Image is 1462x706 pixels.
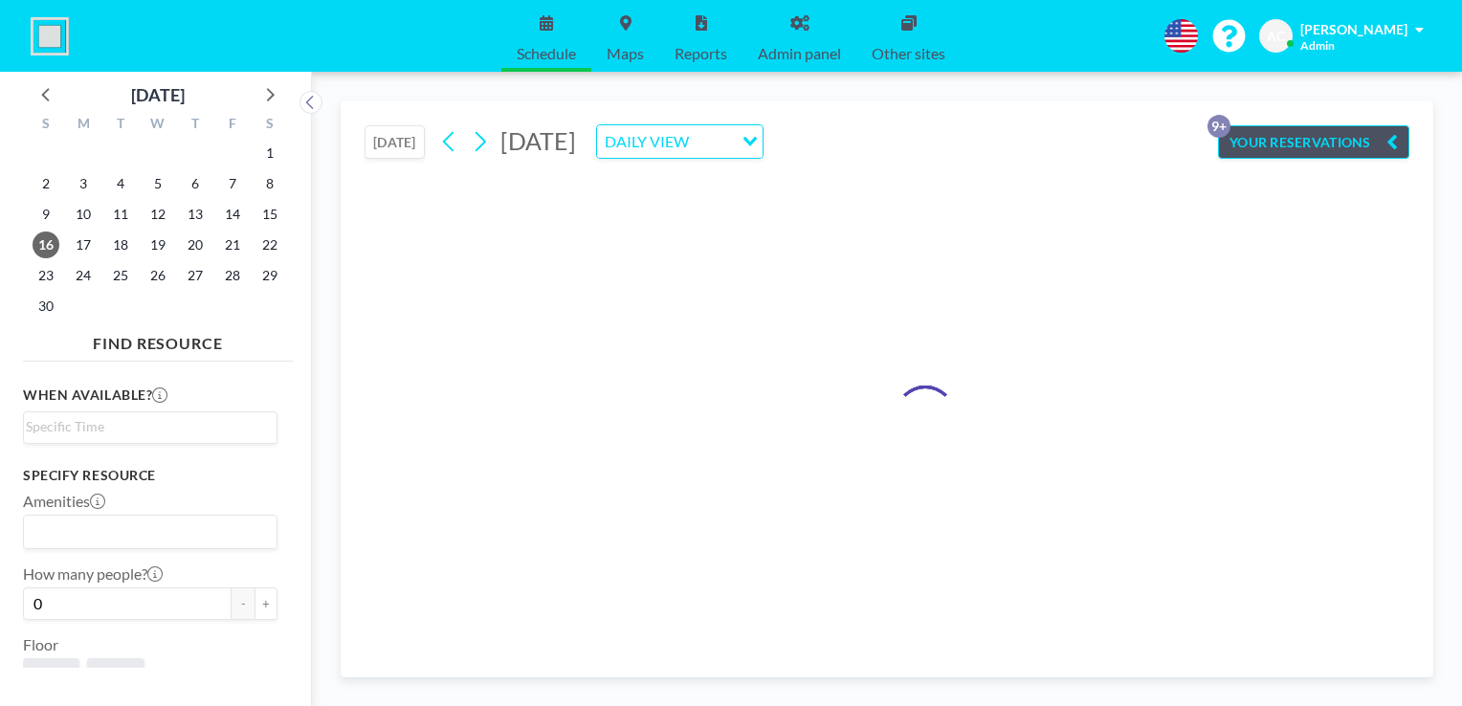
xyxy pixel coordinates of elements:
[23,564,163,584] label: How many people?
[144,170,171,197] span: Wednesday, November 5, 2025
[31,17,69,55] img: organization-logo
[1267,28,1285,45] span: AC
[70,170,97,197] span: Monday, November 3, 2025
[182,262,209,289] span: Thursday, November 27, 2025
[1218,125,1409,159] button: YOUR RESERVATIONS9+
[65,113,102,138] div: M
[107,262,134,289] span: Tuesday, November 25, 2025
[232,587,255,620] button: -
[219,232,246,258] span: Friday, November 21, 2025
[256,232,283,258] span: Saturday, November 22, 2025
[102,113,140,138] div: T
[28,113,65,138] div: S
[213,113,251,138] div: F
[33,201,59,228] span: Sunday, November 9, 2025
[140,113,177,138] div: W
[31,666,72,684] span: Lower
[70,232,97,258] span: Monday, November 17, 2025
[33,170,59,197] span: Sunday, November 2, 2025
[23,635,58,654] label: Floor
[365,125,425,159] button: [DATE]
[95,666,137,684] span: Upper
[107,201,134,228] span: Tuesday, November 11, 2025
[144,262,171,289] span: Wednesday, November 26, 2025
[517,46,576,61] span: Schedule
[256,140,283,166] span: Saturday, November 1, 2025
[256,201,283,228] span: Saturday, November 15, 2025
[872,46,945,61] span: Other sites
[24,412,277,441] div: Search for option
[219,262,246,289] span: Friday, November 28, 2025
[601,129,693,154] span: DAILY VIEW
[255,587,277,620] button: +
[500,126,576,155] span: [DATE]
[607,46,644,61] span: Maps
[182,170,209,197] span: Thursday, November 6, 2025
[23,467,277,484] h3: Specify resource
[24,516,277,548] div: Search for option
[695,129,731,154] input: Search for option
[675,46,727,61] span: Reports
[33,232,59,258] span: Sunday, November 16, 2025
[70,262,97,289] span: Monday, November 24, 2025
[26,519,266,544] input: Search for option
[1300,38,1335,53] span: Admin
[33,293,59,320] span: Sunday, November 30, 2025
[1300,21,1407,37] span: [PERSON_NAME]
[23,326,293,353] h4: FIND RESOURCE
[758,46,841,61] span: Admin panel
[182,201,209,228] span: Thursday, November 13, 2025
[256,262,283,289] span: Saturday, November 29, 2025
[1207,115,1230,138] p: 9+
[597,125,763,158] div: Search for option
[256,170,283,197] span: Saturday, November 8, 2025
[219,201,246,228] span: Friday, November 14, 2025
[107,232,134,258] span: Tuesday, November 18, 2025
[219,170,246,197] span: Friday, November 7, 2025
[26,416,266,437] input: Search for option
[107,170,134,197] span: Tuesday, November 4, 2025
[251,113,288,138] div: S
[144,201,171,228] span: Wednesday, November 12, 2025
[182,232,209,258] span: Thursday, November 20, 2025
[23,492,105,511] label: Amenities
[144,232,171,258] span: Wednesday, November 19, 2025
[70,201,97,228] span: Monday, November 10, 2025
[176,113,213,138] div: T
[131,81,185,108] div: [DATE]
[33,262,59,289] span: Sunday, November 23, 2025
